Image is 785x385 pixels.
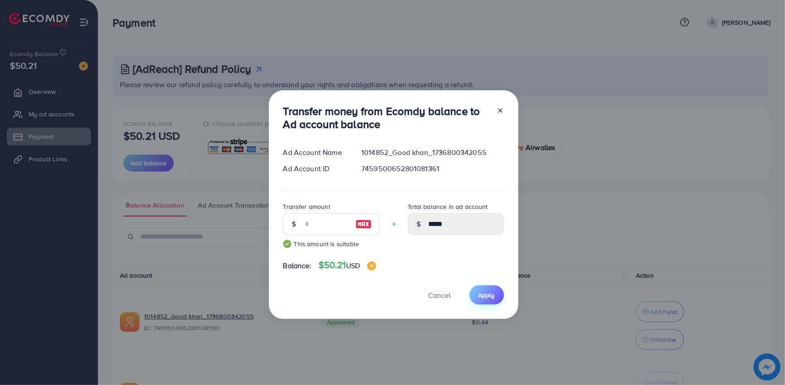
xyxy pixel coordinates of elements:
[478,291,495,300] span: Apply
[469,285,504,305] button: Apply
[367,261,376,270] img: image
[283,202,330,211] label: Transfer amount
[354,164,511,174] div: 7459500652801081361
[283,240,291,248] img: guide
[354,147,511,158] div: 1014852_Good khan_1736800342055
[429,290,451,300] span: Cancel
[276,164,355,174] div: Ad Account ID
[283,105,490,131] h3: Transfer money from Ecomdy balance to Ad account balance
[408,202,488,211] label: Total balance in ad account
[319,260,376,271] h4: $50.21
[276,147,355,158] div: Ad Account Name
[346,261,360,270] span: USD
[283,239,379,248] small: This amount is suitable
[355,219,372,230] img: image
[417,285,462,305] button: Cancel
[283,261,311,271] span: Balance:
